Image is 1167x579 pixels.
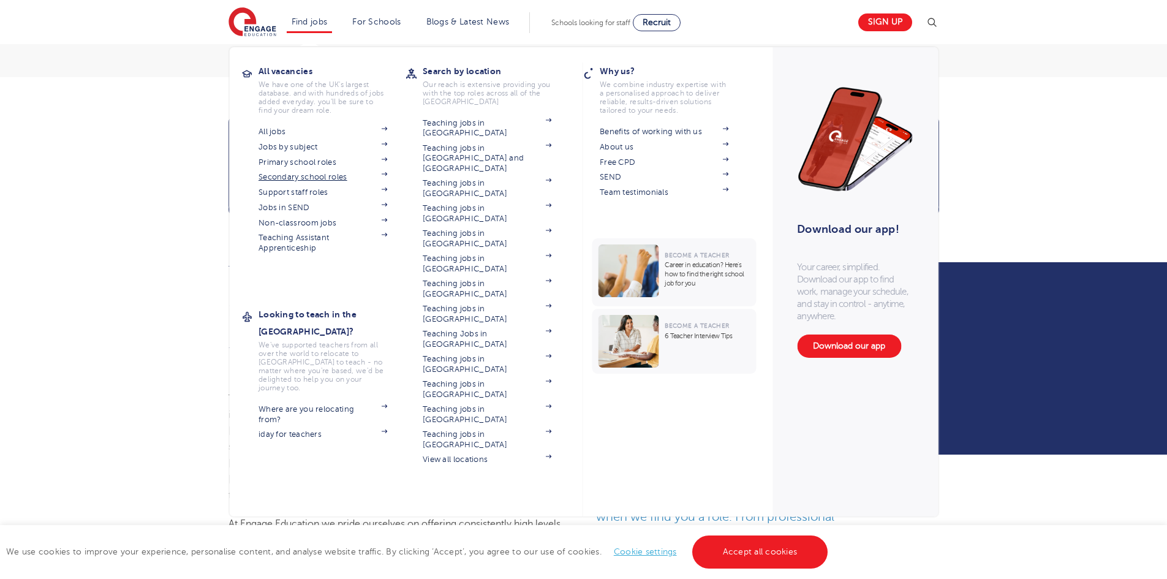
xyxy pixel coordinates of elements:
a: Free CPD [600,157,728,167]
a: Teaching jobs in [GEOGRAPHIC_DATA] [423,203,551,224]
a: Teaching jobs in [GEOGRAPHIC_DATA] [423,178,551,199]
p: Career in education? Here’s how to find the right school job for you [665,260,750,288]
p: We have one of the UK's largest database. and with hundreds of jobs added everyday. you'll be sur... [259,80,387,115]
p: We combine industry expertise with a personalised approach to deliver reliable, results-driven so... [600,80,728,115]
a: Teaching jobs in [GEOGRAPHIC_DATA] [423,404,551,425]
span: At Engage Education we pride ourselves on offering consistently high levels of help, advice and a... [228,518,568,578]
a: All jobs [259,127,387,137]
span: The Engage Education head office is based in [GEOGRAPHIC_DATA], located in the very centre it is ... [228,263,567,358]
img: Engage Education [228,7,276,38]
a: Meetthe team [228,117,327,216]
a: Teaching jobs in [GEOGRAPHIC_DATA] [423,304,551,324]
a: Teaching jobs in [GEOGRAPHIC_DATA] [423,279,551,299]
a: Sign up [858,13,912,31]
a: Teaching jobs in [GEOGRAPHIC_DATA] [423,430,551,450]
h3: Download our app! [797,216,908,243]
a: Teaching Jobs in [GEOGRAPHIC_DATA] [423,329,551,349]
p: 6 Teacher Interview Tips [665,331,750,341]
h3: All vacancies [259,62,406,80]
span: Schools looking for staff [551,18,630,27]
h3: Looking to teach in the [GEOGRAPHIC_DATA]? [259,306,406,340]
span: We use cookies to improve your experience, personalise content, and analyse website traffic. By c... [6,547,831,556]
a: Download our app [797,335,901,358]
span: Recruit [643,18,671,27]
a: For Schools [352,17,401,26]
h3: Search by location [423,62,570,80]
a: All vacanciesWe have one of the UK's largest database. and with hundreds of jobs added everyday. ... [259,62,406,115]
a: Support staff roles [259,187,387,197]
a: Where are you relocating from? [259,404,387,425]
a: Teaching jobs in [GEOGRAPHIC_DATA] [423,379,551,399]
a: Become a Teacher6 Teacher Interview Tips [592,309,759,374]
a: Accept all cookies [692,535,828,569]
a: Find jobs [292,17,328,26]
a: iday for teachers [259,430,387,439]
a: Teaching jobs in [GEOGRAPHIC_DATA] [423,118,551,138]
a: Teaching Assistant Apprenticeship [259,233,387,253]
a: Recruit [633,14,681,31]
a: Teaching jobs in [GEOGRAPHIC_DATA] [423,254,551,274]
a: Primary school roles [259,157,387,167]
a: Benefits of working with us [600,127,728,137]
span: The office is located just a few minutes walk from [GEOGRAPHIC_DATA] and is a 30 minute train com... [228,393,567,501]
a: Teaching jobs in [GEOGRAPHIC_DATA] and [GEOGRAPHIC_DATA] [423,143,551,173]
a: Cookie settings [614,547,677,556]
p: Our reach is extensive providing you with the top roles across all of the [GEOGRAPHIC_DATA] [423,80,551,106]
a: Jobs in SEND [259,203,387,213]
a: Search by locationOur reach is extensive providing you with the top roles across all of the [GEOG... [423,62,570,106]
a: Teaching jobs in [GEOGRAPHIC_DATA] [423,229,551,249]
a: About us [600,142,728,152]
a: Team testimonials [600,187,728,197]
a: Blogs & Latest News [426,17,510,26]
a: Teaching jobs in [GEOGRAPHIC_DATA] [423,354,551,374]
span: Become a Teacher [665,252,729,259]
a: Become a TeacherCareer in education? Here’s how to find the right school job for you [592,238,759,306]
h3: Why us? [600,62,747,80]
a: Looking to teach in the [GEOGRAPHIC_DATA]?We've supported teachers from all over the world to rel... [259,306,406,392]
p: Your career, simplified. Download our app to find work, manage your schedule, and stay in control... [797,261,913,322]
a: Secondary school roles [259,172,387,182]
a: Why us?We combine industry expertise with a personalised approach to deliver reliable, results-dr... [600,62,747,115]
a: View all locations [423,455,551,464]
p: We've supported teachers from all over the world to relocate to [GEOGRAPHIC_DATA] to teach - no m... [259,341,387,392]
a: Non-classroom jobs [259,218,387,228]
a: SEND [600,172,728,182]
span: Become a Teacher [665,322,729,329]
a: Jobs by subject [259,142,387,152]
